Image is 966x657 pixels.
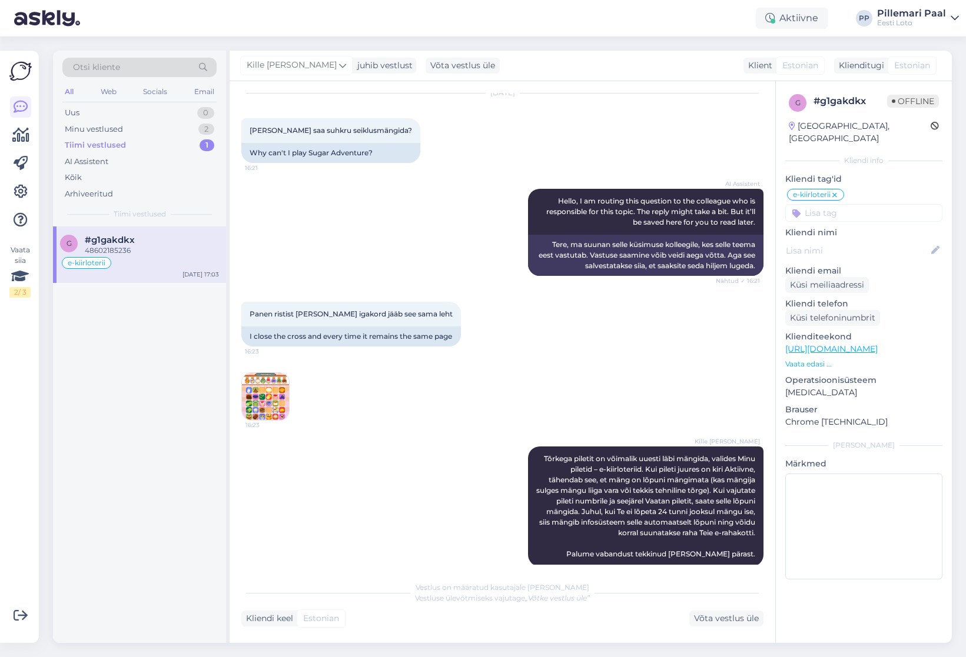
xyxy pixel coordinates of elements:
[785,359,942,369] p: Vaata edasi ...
[785,310,880,326] div: Küsi telefoninumbrit
[245,421,290,429] span: 16:23
[785,386,942,399] p: [MEDICAL_DATA]
[536,454,757,558] span: Tõrkega piletit on võimalik uuesti läbi mängida, valides Minu piletid – e-kiirloteriid. Kui pilet...
[141,84,170,99] div: Socials
[756,8,828,29] div: Aktiivne
[114,209,166,219] span: Tiimi vestlused
[192,84,217,99] div: Email
[785,440,942,451] div: [PERSON_NAME]
[793,191,831,198] span: e-kiirloterii
[785,277,869,293] div: Küsi meiliaadressi
[247,59,337,72] span: Kille [PERSON_NAME]
[250,126,412,135] span: [PERSON_NAME] saa suhkru seiklusmängida?
[689,611,763,626] div: Võta vestlus üle
[241,326,461,346] div: I close the cross and every time it remains the same page
[9,245,31,298] div: Vaata siia
[426,58,500,74] div: Võta vestlus üle
[743,59,772,72] div: Klient
[785,458,942,470] p: Märkmed
[65,139,126,151] div: Tiimi vestlused
[785,265,942,277] p: Kliendi email
[834,59,884,72] div: Klienditugi
[9,287,31,298] div: 2 / 3
[200,139,214,151] div: 1
[785,226,942,239] p: Kliendi nimi
[695,437,760,446] span: Kille [PERSON_NAME]
[415,593,590,602] span: Vestluse ülevõtmiseks vajutage
[241,88,763,98] div: [DATE]
[785,155,942,166] div: Kliendi info
[856,10,872,26] div: PP
[782,59,818,72] span: Estonian
[98,84,119,99] div: Web
[68,259,105,266] span: e-kiirloterii
[716,179,760,188] span: AI Assistent
[785,298,942,310] p: Kliendi telefon
[785,204,942,222] input: Lisa tag
[789,120,931,145] div: [GEOGRAPHIC_DATA], [GEOGRAPHIC_DATA]
[785,403,942,416] p: Brauser
[73,61,120,74] span: Otsi kliente
[65,156,108,168] div: AI Assistent
[241,143,420,163] div: Why can't I play Sugar Adventure?
[85,245,219,256] div: 48602185236
[877,9,946,18] div: Pillemari Paal
[65,107,79,119] div: Uus
[245,164,289,172] span: 16:21
[67,239,72,248] span: g
[785,173,942,185] p: Kliendi tag'id
[716,276,760,285] span: Nähtud ✓ 16:21
[198,124,214,135] div: 2
[814,94,887,108] div: # g1gakdkx
[85,235,135,245] span: #g1gakdkx
[785,331,942,343] p: Klienditeekond
[894,59,930,72] span: Estonian
[303,612,339,625] span: Estonian
[785,416,942,428] p: Chrome [TECHNICAL_ID]
[528,235,763,276] div: Tere, ma suunan selle küsimuse kolleegile, kes selle teema eest vastutab. Vastuse saamine võib ve...
[887,95,939,108] span: Offline
[416,583,589,592] span: Vestlus on määratud kasutajale [PERSON_NAME]
[65,124,123,135] div: Minu vestlused
[241,612,293,625] div: Kliendi keel
[62,84,76,99] div: All
[65,188,113,200] div: Arhiveeritud
[877,9,959,28] a: Pillemari PaalEesti Loto
[525,593,590,602] i: „Võtke vestlus üle”
[786,244,929,257] input: Lisa nimi
[65,172,82,184] div: Kõik
[242,373,289,420] img: Attachment
[877,18,946,28] div: Eesti Loto
[785,374,942,386] p: Operatsioonisüsteem
[197,107,214,119] div: 0
[182,270,219,279] div: [DATE] 17:03
[546,196,757,226] span: Hello, I am routing this question to the colleague who is responsible for this topic. The reply m...
[795,98,801,107] span: g
[785,343,878,354] a: [URL][DOMAIN_NAME]
[250,309,453,318] span: Panen ristist [PERSON_NAME] igakord jääb see sama leht
[9,60,32,82] img: Askly Logo
[353,59,413,72] div: juhib vestlust
[245,347,289,356] span: 16:23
